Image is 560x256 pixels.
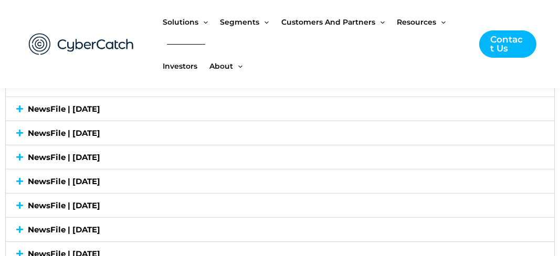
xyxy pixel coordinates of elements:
[209,44,233,88] span: About
[479,30,536,58] a: Contact Us
[28,225,101,234] a: NewsFile | [DATE]
[28,128,101,138] a: NewsFile | [DATE]
[18,23,144,66] img: CyberCatch
[28,104,101,114] a: NewsFile | [DATE]
[233,44,242,88] span: Menu Toggle
[163,44,197,88] span: Investors
[28,176,101,186] a: NewsFile | [DATE]
[28,152,101,162] a: NewsFile | [DATE]
[163,44,209,88] a: Investors
[28,200,101,210] a: NewsFile | [DATE]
